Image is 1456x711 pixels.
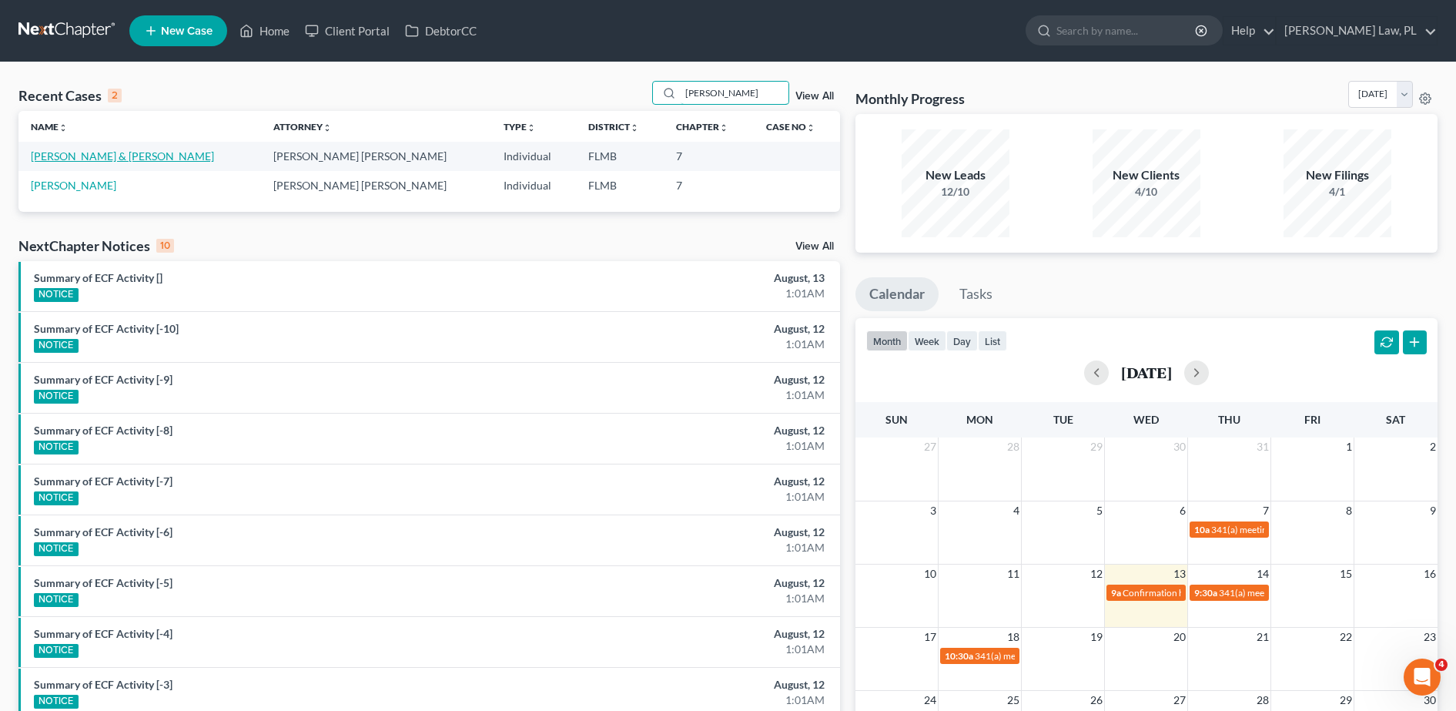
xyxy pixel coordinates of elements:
[273,121,332,132] a: Attorneyunfold_more
[795,91,834,102] a: View All
[576,171,664,200] td: FLMB
[922,691,938,709] span: 24
[1338,691,1354,709] span: 29
[34,627,172,640] a: Summary of ECF Activity [-4]
[232,17,297,45] a: Home
[681,82,788,104] input: Search by name...
[108,89,122,102] div: 2
[1338,565,1354,583] span: 15
[1218,413,1240,426] span: Thu
[397,17,484,45] a: DebtorCC
[1089,691,1104,709] span: 26
[34,288,79,302] div: NOTICE
[922,628,938,646] span: 17
[34,678,172,691] a: Summary of ECF Activity [-3]
[978,330,1007,351] button: list
[1194,524,1210,535] span: 10a
[630,123,639,132] i: unfold_more
[491,171,576,200] td: Individual
[1422,565,1438,583] span: 16
[1089,565,1104,583] span: 12
[1422,691,1438,709] span: 30
[571,438,825,454] div: 1:01AM
[855,277,939,311] a: Calendar
[1404,659,1441,696] iframe: Intercom live chat
[922,565,938,583] span: 10
[261,171,492,200] td: [PERSON_NAME] [PERSON_NAME]
[1012,501,1021,520] span: 4
[1089,628,1104,646] span: 19
[1304,413,1320,426] span: Fri
[571,474,825,489] div: August, 12
[929,501,938,520] span: 3
[885,413,908,426] span: Sun
[1111,587,1121,599] span: 9a
[1428,501,1438,520] span: 9
[855,89,965,108] h3: Monthly Progress
[34,525,172,538] a: Summary of ECF Activity [-6]
[571,337,825,352] div: 1:01AM
[34,322,179,335] a: Summary of ECF Activity [-10]
[1006,691,1021,709] span: 25
[34,441,79,454] div: NOTICE
[571,387,825,403] div: 1:01AM
[946,330,978,351] button: day
[571,575,825,591] div: August, 12
[902,184,1009,200] div: 12/10
[34,593,79,607] div: NOTICE
[1133,413,1159,426] span: Wed
[34,271,162,284] a: Summary of ECF Activity []
[31,179,116,192] a: [PERSON_NAME]
[571,372,825,387] div: August, 12
[1006,628,1021,646] span: 18
[34,475,172,488] a: Summary of ECF Activity [-7]
[795,241,834,252] a: View All
[1121,364,1172,381] h2: [DATE]
[34,390,79,404] div: NOTICE
[31,149,214,163] a: [PERSON_NAME] & [PERSON_NAME]
[1089,438,1104,456] span: 29
[1223,17,1275,45] a: Help
[31,121,68,132] a: Nameunfold_more
[1255,628,1270,646] span: 21
[1053,413,1073,426] span: Tue
[806,123,815,132] i: unfold_more
[571,693,825,708] div: 1:01AM
[1172,438,1187,456] span: 30
[1123,587,1210,599] span: Confirmation hearing
[571,423,825,438] div: August, 12
[491,142,576,170] td: Individual
[1422,628,1438,646] span: 23
[1093,166,1200,184] div: New Clients
[719,123,728,132] i: unfold_more
[34,695,79,709] div: NOTICE
[1219,587,1280,599] span: 341(a) meeting
[1386,413,1405,426] span: Sat
[1344,501,1354,520] span: 8
[34,424,172,437] a: Summary of ECF Activity [-8]
[1172,628,1187,646] span: 20
[1344,438,1354,456] span: 1
[527,123,536,132] i: unfold_more
[571,677,825,693] div: August, 12
[902,166,1009,184] div: New Leads
[571,489,825,505] div: 1:01AM
[1006,565,1021,583] span: 11
[1172,691,1187,709] span: 27
[297,17,397,45] a: Client Portal
[1093,184,1200,200] div: 4/10
[576,142,664,170] td: FLMB
[1255,438,1270,456] span: 31
[966,413,993,426] span: Mon
[588,121,639,132] a: Districtunfold_more
[571,626,825,642] div: August, 12
[866,330,908,351] button: month
[156,239,174,253] div: 10
[261,142,492,170] td: [PERSON_NAME] [PERSON_NAME]
[1338,628,1354,646] span: 22
[908,330,946,351] button: week
[571,286,825,301] div: 1:01AM
[664,171,754,200] td: 7
[1428,438,1438,456] span: 2
[18,236,174,255] div: NextChapter Notices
